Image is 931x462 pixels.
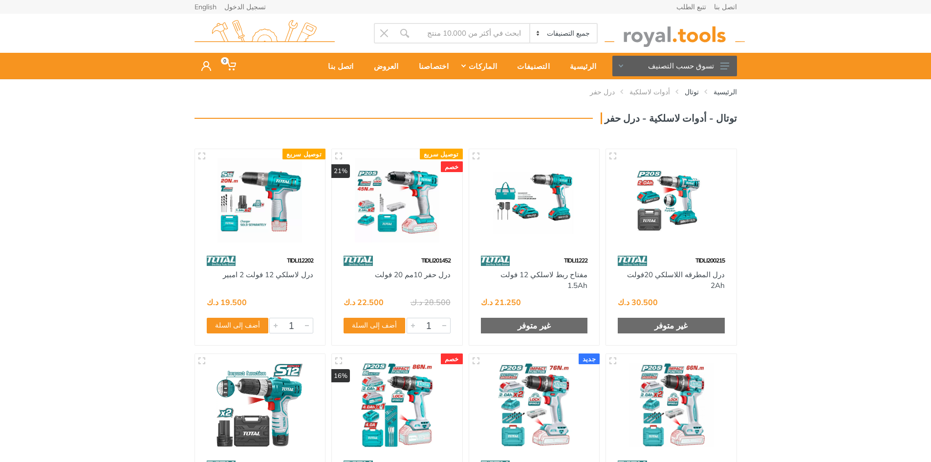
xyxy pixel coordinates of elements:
[714,87,737,97] a: الرئيسية
[605,20,745,47] img: royal.tools Logo
[618,318,725,333] div: غير متوفر
[557,56,603,76] div: الرئيسية
[695,257,725,264] span: TIDLI200215
[420,149,463,159] div: توصيل سريع
[481,318,588,333] div: غير متوفر
[224,3,266,10] a: تسجيل الدخول
[341,158,454,242] img: Royal Tools - درل حفر 10مم 20 فولت
[344,298,384,306] div: 22.500 د.ك
[344,318,405,333] button: أضف إلى السلة
[195,20,335,47] img: royal.tools Logo
[195,87,737,97] nav: breadcrumb
[315,53,360,79] a: اتصل بنا
[411,298,451,306] div: 28.500 د.ك
[204,363,317,447] img: Royal Tools - درل 12 فولت 10مم
[207,318,268,333] button: أضف إلى السلة
[195,3,217,10] a: English
[406,53,455,79] a: اختصاصنا
[218,53,243,79] a: 0
[282,149,325,159] div: توصيل سريع
[629,87,670,97] a: أدوات لاسلكية
[331,164,350,178] div: 21%
[500,270,587,290] a: مفتاح ربط لاسلكي 12 فولت 1.5Ah
[615,158,728,242] img: Royal Tools - درل المطرقه اللاسلكي 20فولت 2Ah
[529,24,596,43] select: Category
[504,56,557,76] div: التصنيفات
[481,252,510,269] img: 86.webp
[315,56,360,76] div: اتصل بنا
[441,161,463,172] div: خصم
[601,112,737,124] h3: توتال - أدوات لاسلكية - درل حفر
[406,56,455,76] div: اختصاصنا
[618,298,658,306] div: 30.500 د.ك
[627,270,725,290] a: درل المطرقه اللاسلكي 20فولت 2Ah
[478,158,591,242] img: Royal Tools - مفتاح ربط لاسلكي 12 فولت 1.5Ah
[455,56,504,76] div: الماركات
[361,53,406,79] a: العروض
[361,56,406,76] div: العروض
[331,369,350,383] div: 16%
[344,252,373,269] img: 86.webp
[207,298,247,306] div: 19.500 د.ك
[478,363,591,447] img: Royal Tools - مثقاب لاسلكي مدمج بدون فرشاة
[207,252,236,269] img: 86.webp
[557,53,603,79] a: الرئيسية
[441,353,463,364] div: خصم
[612,56,737,76] button: تسوق حسب التصنيف
[564,257,587,264] span: TIDLI1222
[504,53,557,79] a: التصنيفات
[714,3,737,10] a: اتصل بنا
[221,57,229,65] span: 0
[481,298,521,306] div: 21.250 د.ك
[421,257,451,264] span: TIDLI201452
[375,270,451,279] a: درل حفر 10مم 20 فولت
[615,363,728,447] img: Royal Tools - درل حفر 13مم 20 فولت
[676,3,706,10] a: تتبع الطلب
[415,23,530,44] input: Site search
[223,270,313,279] a: درل لاسلكي 12 فولت 2 امبير
[579,353,600,364] div: جديد
[204,158,317,242] img: Royal Tools - درل لاسلكي 12 فولت 2 امبير
[287,257,313,264] span: TIDLI12202
[341,363,454,447] img: Royal Tools - مثقاب صدمات لاسلكي بدون فرشاة
[575,87,615,97] li: درل حفر
[618,252,647,269] img: 86.webp
[685,87,699,97] a: توتال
